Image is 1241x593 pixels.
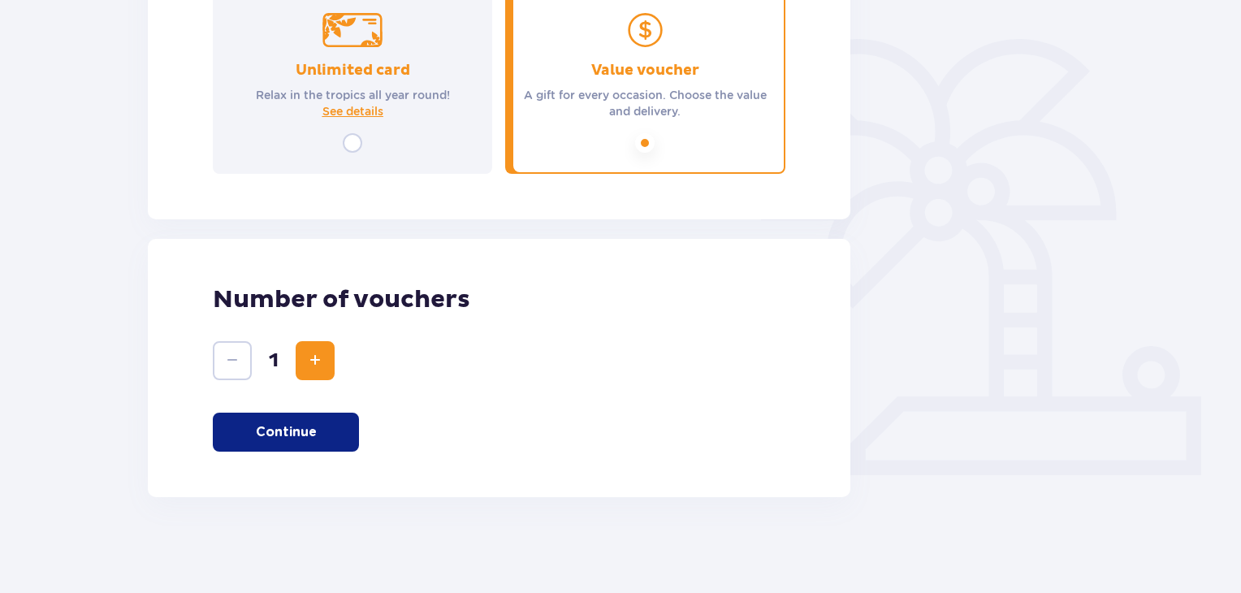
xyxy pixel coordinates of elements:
[213,341,252,380] button: Decrease
[227,87,478,119] p: Relax in the tropics all year round!
[322,103,383,119] a: See details
[296,61,410,80] p: Unlimited card
[213,413,359,452] button: Continue
[256,423,317,441] p: Continue
[591,61,699,80] p: Value voucher
[213,284,785,315] p: Number of vouchers
[255,348,292,373] span: 1
[520,87,770,119] p: A gift for every occasion. Choose the value and delivery.
[296,341,335,380] button: Increase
